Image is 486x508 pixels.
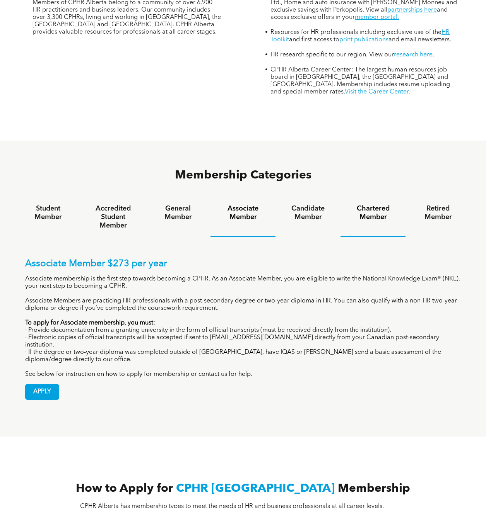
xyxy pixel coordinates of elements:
[25,275,461,290] p: Associate membership is the first step towards becoming a CPHR. As an Associate Member, you are e...
[25,320,155,326] strong: To apply for Associate membership, you must:
[26,384,59,399] span: APPLY
[25,371,461,378] p: See below for instruction on how to apply for membership or contact us for help.
[25,297,461,312] p: Associate Members are practicing HR professionals with a post-secondary degree or two-year diplom...
[176,483,335,494] span: CPHR [GEOGRAPHIC_DATA]
[22,204,74,221] h4: Student Member
[338,483,410,494] span: Membership
[412,204,464,221] h4: Retired Member
[25,327,461,334] p: · Provide documentation from a granting university in the form of official transcripts (must be r...
[217,204,269,221] h4: Associate Member
[282,204,334,221] h4: Candidate Member
[270,29,450,43] a: HR Toolkit
[433,52,434,58] span: .
[270,29,442,36] span: Resources for HR professionals including exclusive use of the
[270,52,394,58] span: HR research specific to our region. View our
[25,349,461,364] p: · If the degree or two-year diploma was completed outside of [GEOGRAPHIC_DATA], have IQAS or [PER...
[387,7,437,13] a: partnerships here
[289,37,339,43] span: and first access to
[76,483,173,494] span: How to Apply for
[25,334,461,349] p: · Electronic copies of official transcripts will be accepted if sent to [EMAIL_ADDRESS][DOMAIN_NA...
[25,258,461,270] p: Associate Member $273 per year
[388,37,451,43] span: and email newsletters.
[270,7,448,20] span: and access exclusive offers in your
[394,52,433,58] a: research here
[355,14,399,20] a: member portal.
[25,384,59,400] a: APPLY
[347,204,399,221] h4: Chartered Member
[270,67,450,95] span: CPHR Alberta Career Center: The largest human resources job board in [GEOGRAPHIC_DATA], the [GEOG...
[87,204,139,230] h4: Accredited Student Member
[339,37,388,43] a: print publications
[152,204,204,221] h4: General Member
[345,89,410,95] a: Visit the Career Center.
[175,170,311,181] span: Membership Categories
